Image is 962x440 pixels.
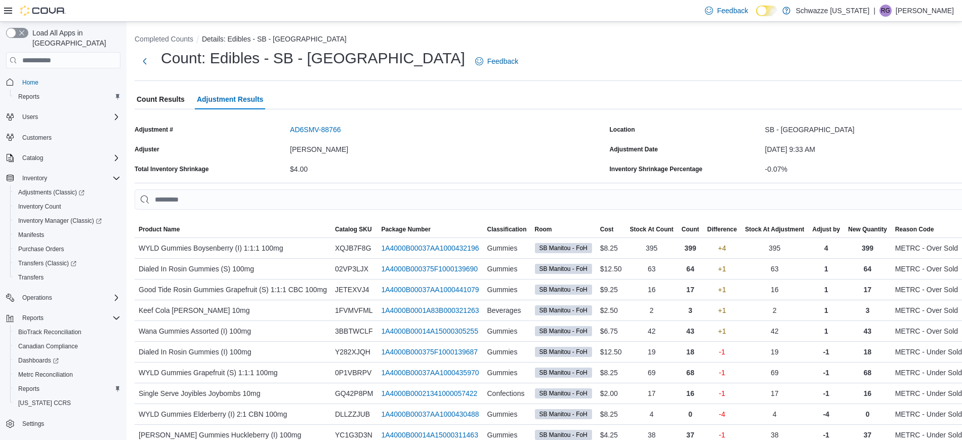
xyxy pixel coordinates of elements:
span: WYLD Gummies Elderberry (I) 2:1 CBN 100mg [139,408,287,420]
span: Adjustments (Classic) [14,186,120,198]
span: Reason Code [895,225,934,233]
a: Transfers (Classic) [10,256,124,270]
p: 16 [686,387,694,399]
span: Home [22,78,38,87]
div: 4 [626,404,678,424]
p: 3 [688,304,692,316]
span: Purchase Orders [14,243,120,255]
span: Washington CCRS [14,397,120,409]
p: -4 [719,408,725,420]
span: Settings [18,417,120,430]
p: 64 [864,263,872,275]
button: Cost [596,221,626,237]
a: [US_STATE] CCRS [14,397,75,409]
span: Catalog [18,152,120,164]
span: Reports [18,93,39,101]
p: 0 [865,408,869,420]
span: Adjustment Results [197,89,263,109]
img: Cova [20,6,66,16]
p: 68 [864,367,872,379]
a: Canadian Compliance [14,340,82,352]
span: Stock At Count [630,225,674,233]
span: Reports [22,314,44,322]
span: DLLZZJUB [335,408,370,420]
div: $12.50 [596,259,626,279]
span: SB Manitou - FoH [539,410,588,419]
span: Metrc Reconciliation [14,369,120,381]
div: 16 [741,279,808,300]
span: Reports [18,385,39,393]
span: Reports [14,91,120,103]
span: METRC - Over Sold [895,242,958,254]
p: +4 [718,242,726,254]
span: Gummies [487,408,518,420]
div: 2 [741,300,808,321]
span: SB Manitou - FoH [539,327,588,336]
p: 399 [862,242,873,254]
p: +1 [718,263,726,275]
div: 42 [626,321,678,341]
a: 1A4000B00037AA1000432196 [381,242,479,254]
span: SB Manitou - FoH [539,430,588,439]
button: Next [135,51,155,71]
span: Y282XJQH [335,346,370,358]
button: AD6SMV-88766 [290,126,341,134]
button: Package Number [377,221,483,237]
span: 02VP3LJX [335,263,368,275]
a: Reports [14,383,44,395]
span: BioTrack Reconciliation [18,328,81,336]
button: Reports [18,312,48,324]
span: SB Manitou - FoH [535,326,592,336]
span: New Quantity [848,225,887,233]
button: Stock At Count [626,221,678,237]
span: Product Name [139,225,180,233]
span: Inventory Count [18,203,61,211]
a: Transfers [14,271,48,284]
div: 395 [741,238,808,258]
span: METRC - Under Sold [895,346,962,358]
span: 0P1VBRPV [335,367,371,379]
span: SB Manitou - FoH [539,368,588,377]
span: Adjustments (Classic) [18,188,85,196]
p: +1 [718,284,726,296]
button: Purchase Orders [10,242,124,256]
a: 1A4000B00037AA1000435970 [381,367,479,379]
div: Inventory Shrinkage Percentage [610,165,702,173]
span: METRC - Over Sold [895,284,958,296]
span: Good Tide Rosin Gummies Grapefruit (S) 1:1:1 CBC 100mg [139,284,327,296]
span: Metrc Reconciliation [18,371,73,379]
button: BioTrack Reconciliation [10,325,124,339]
span: BioTrack Reconciliation [14,326,120,338]
div: $9.25 [596,279,626,300]
span: SB Manitou - FoH [535,285,592,295]
div: 42 [741,321,808,341]
div: Robert Graham [880,5,892,17]
p: 399 [684,242,696,254]
p: -1 [719,346,725,358]
a: 1A4000B000375F1000139690 [381,263,478,275]
button: Completed Counts [135,35,193,43]
span: Inventory [18,172,120,184]
span: Wana Gummies Assorted (I) 100mg [139,325,251,337]
span: SB Manitou - FoH [539,244,588,253]
div: 2 [626,300,678,321]
p: 18 [864,346,872,358]
button: Inventory [2,171,124,185]
a: Dashboards [10,353,124,368]
div: 17 [741,383,808,404]
span: Confections [487,387,525,399]
span: Reports [18,312,120,324]
span: SB Manitou - FoH [535,409,592,419]
span: Operations [22,294,52,302]
span: Gummies [487,325,518,337]
button: Users [18,111,42,123]
button: Classification [483,221,531,237]
button: Reports [2,311,124,325]
span: Users [18,111,120,123]
a: Dashboards [14,354,63,367]
div: $12.50 [596,342,626,362]
a: Settings [18,418,48,430]
a: 1A4000B00021341000057422 [381,387,477,399]
p: 1 [824,263,828,275]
